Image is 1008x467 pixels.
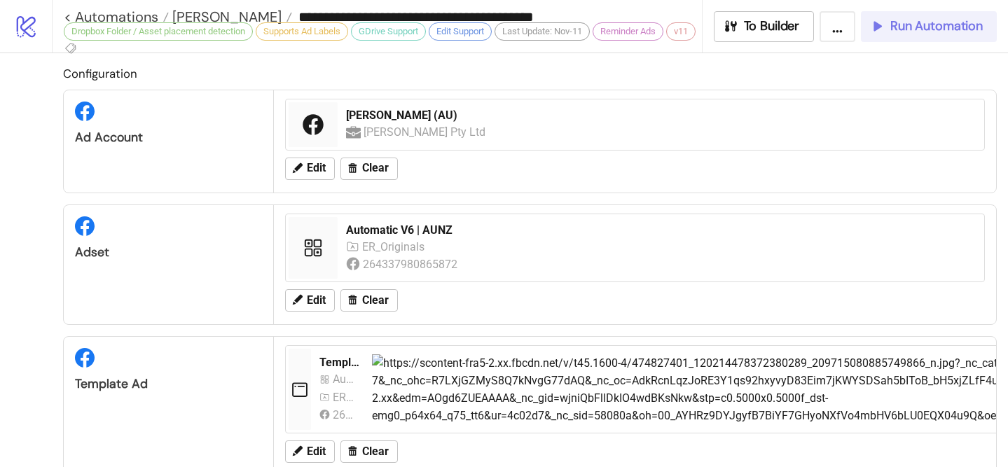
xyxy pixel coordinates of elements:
span: To Builder [744,18,800,34]
span: Edit [307,294,326,307]
div: Edit Support [429,22,492,41]
div: ER_Originals [362,238,428,256]
span: Clear [362,162,389,174]
button: Edit [285,158,335,180]
div: Adset [75,244,262,260]
div: Automatic V1 [333,370,355,388]
div: Reminder Ads [593,22,663,41]
div: 264337980865872 [333,406,355,424]
div: Template Ad [75,376,262,392]
div: Supports Ad Labels [256,22,348,41]
div: [PERSON_NAME] Pty Ltd [364,123,488,141]
button: Run Automation [861,11,997,42]
div: Ad Account [75,130,262,146]
div: GDrive Support [351,22,426,41]
button: Edit [285,289,335,312]
span: Edit [307,445,326,458]
span: Clear [362,294,389,307]
div: Template [319,355,361,370]
button: Clear [340,440,398,463]
div: Automatic V6 | AUNZ [346,223,976,238]
span: Edit [307,162,326,174]
a: < Automations [64,10,169,24]
span: [PERSON_NAME] [169,8,282,26]
div: [PERSON_NAME] (AU) [346,108,976,123]
span: Clear [362,445,389,458]
span: Run Automation [890,18,983,34]
button: To Builder [714,11,815,42]
h2: Configuration [63,64,997,83]
button: ... [820,11,855,42]
a: [PERSON_NAME] [169,10,292,24]
button: Edit [285,440,335,463]
button: Clear [340,289,398,312]
div: Last Update: Nov-11 [495,22,590,41]
div: ER_Originals [333,389,355,406]
div: 264337980865872 [363,256,460,273]
div: Dropbox Folder / Asset placement detection [64,22,253,41]
button: Clear [340,158,398,180]
div: v11 [666,22,696,41]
